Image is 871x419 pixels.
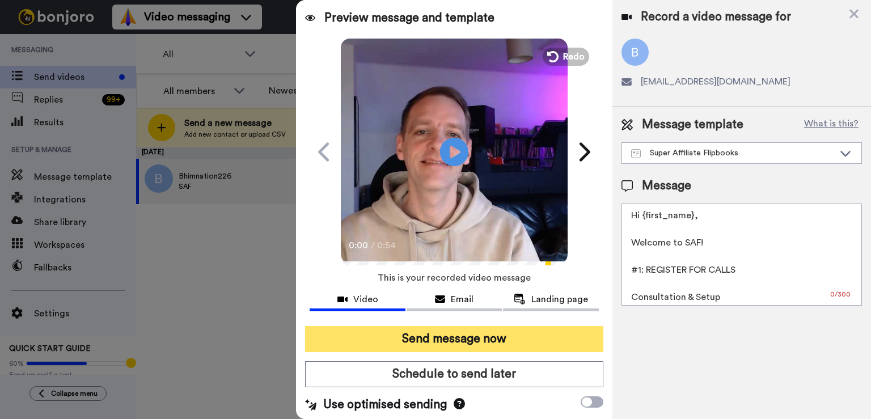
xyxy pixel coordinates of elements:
span: Email [451,293,473,306]
button: Schedule to send later [305,361,603,387]
span: Message template [642,116,743,133]
span: This is your recorded video message [378,265,531,290]
span: Video [353,293,378,306]
div: Super Affiliate Flipbooks [631,147,834,159]
span: Use optimised sending [323,396,447,413]
img: Message-temps.svg [631,149,641,158]
span: 0:00 [349,239,369,252]
button: What is this? [801,116,862,133]
textarea: Hi {first_name}, Welcome to SAF! #1: REGISTER FOR CALLS Consultation & Setup >>​ [URL][DOMAIN_NAM... [621,204,862,306]
span: Message [642,177,691,194]
span: 0:54 [377,239,397,252]
span: [EMAIL_ADDRESS][DOMAIN_NAME] [641,75,790,88]
span: Landing page [531,293,588,306]
button: Send message now [305,326,603,352]
span: / [371,239,375,252]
